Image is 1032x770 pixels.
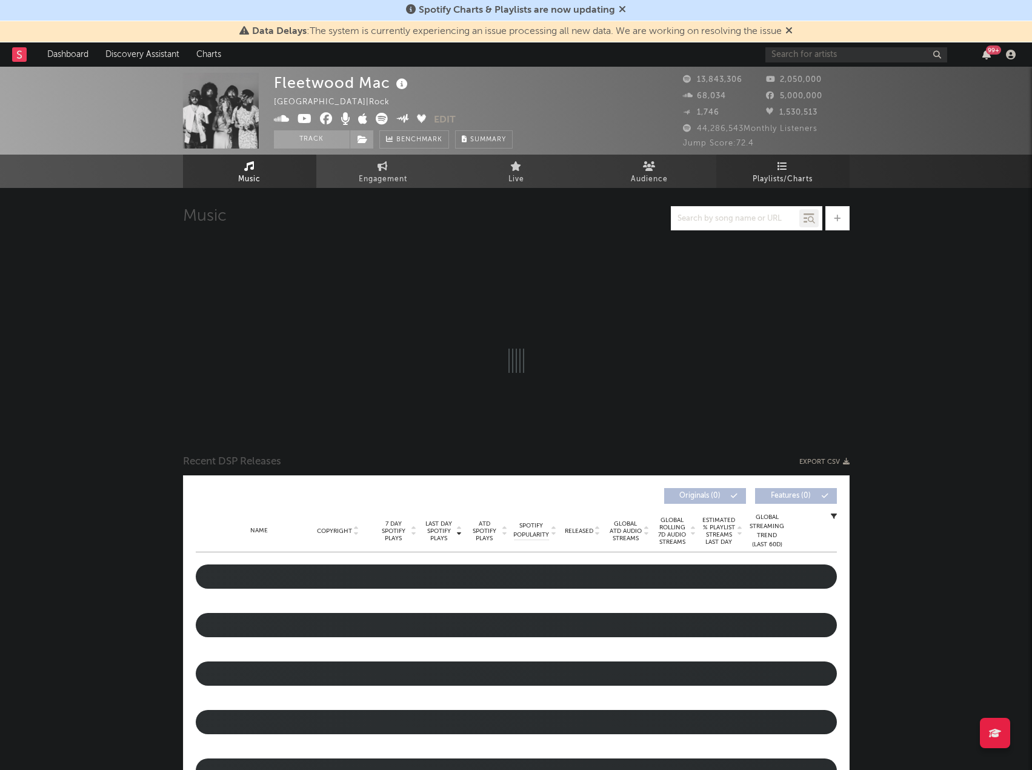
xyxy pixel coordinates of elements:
span: Recent DSP Releases [183,455,281,469]
span: Copyright [317,527,352,535]
span: Live [508,172,524,187]
span: Engagement [359,172,407,187]
span: Audience [631,172,668,187]
span: Jump Score: 72.4 [683,139,754,147]
span: 68,034 [683,92,726,100]
span: Spotify Charts & Playlists are now updating [419,5,615,15]
span: ATD Spotify Plays [468,520,501,542]
div: [GEOGRAPHIC_DATA] | Rock [274,95,404,110]
a: Music [183,155,316,188]
button: 99+ [982,50,991,59]
span: Originals ( 0 ) [672,492,728,500]
a: Playlists/Charts [716,155,850,188]
input: Search for artists [765,47,947,62]
span: Data Delays [252,27,307,36]
span: Released [565,527,593,535]
button: Export CSV [799,458,850,466]
span: 13,843,306 [683,76,742,84]
span: 7 Day Spotify Plays [378,520,410,542]
span: Dismiss [619,5,626,15]
div: Fleetwood Mac [274,73,411,93]
a: Discovery Assistant [97,42,188,67]
button: Edit [434,113,456,128]
div: Global Streaming Trend (Last 60D) [749,513,785,549]
a: Audience [583,155,716,188]
button: Features(0) [755,488,837,504]
a: Live [450,155,583,188]
span: Summary [470,136,506,143]
span: : The system is currently experiencing an issue processing all new data. We are working on resolv... [252,27,782,36]
span: Features ( 0 ) [763,492,819,500]
button: Originals(0) [664,488,746,504]
span: Global Rolling 7D Audio Streams [656,517,689,546]
span: Dismiss [785,27,793,36]
span: 1,746 [683,109,719,116]
span: 5,000,000 [766,92,822,100]
span: 44,286,543 Monthly Listeners [683,125,817,133]
span: Playlists/Charts [753,172,813,187]
a: Charts [188,42,230,67]
span: Music [238,172,261,187]
div: 99 + [986,45,1001,55]
span: Spotify Popularity [513,521,549,540]
span: Benchmark [396,133,442,147]
button: Summary [455,130,513,149]
button: Track [274,130,350,149]
div: Name [220,526,299,535]
span: 1,530,513 [766,109,817,116]
a: Dashboard [39,42,97,67]
span: Estimated % Playlist Streams Last Day [702,517,736,546]
span: Global ATD Audio Streams [609,520,642,542]
a: Benchmark [379,130,449,149]
span: 2,050,000 [766,76,822,84]
a: Engagement [316,155,450,188]
input: Search by song name or URL [671,214,799,224]
span: Last Day Spotify Plays [423,520,455,542]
